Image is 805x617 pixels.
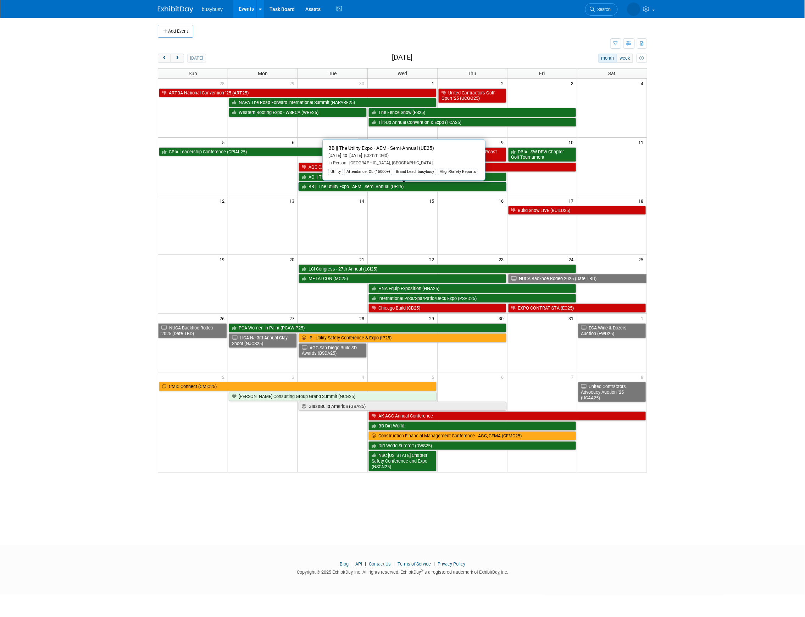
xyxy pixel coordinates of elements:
i: Personalize Calendar [639,56,644,61]
span: | [432,561,437,567]
button: Add Event [158,25,193,38]
button: next [171,54,184,63]
span: 14 [359,196,367,205]
span: 3 [291,372,298,381]
span: | [350,561,354,567]
span: 12 [219,196,228,205]
a: BB || The Utility Expo - AEM - Semi-Annual (UE25) [299,182,506,191]
span: [GEOGRAPHIC_DATA], [GEOGRAPHIC_DATA] [346,160,433,165]
a: Search [585,3,618,16]
a: ECA Wine & Dozers Auction (EWD25) [578,323,646,338]
img: ExhibitDay [158,6,193,13]
a: BB Dirt World [368,421,576,431]
a: GlassBuild America (GBA25) [299,402,506,411]
a: Blog [340,561,349,567]
a: Terms of Service [398,561,431,567]
span: 20 [289,255,298,264]
span: 19 [219,255,228,264]
a: PCA Women in Paint (PCAWIP25) [229,323,506,333]
span: Mon [258,71,268,76]
a: Contact Us [369,561,391,567]
a: HNA Equip Exposition (HNA25) [368,284,576,293]
div: Attendance: XL (15000+) [344,169,392,175]
span: 17 [568,196,577,205]
span: busybusy [202,6,223,12]
a: CMIC Connect (CMIC25) [159,382,437,391]
a: International Pool/Spa/Patio/Deck Expo (PSPD25) [368,294,576,303]
span: 1 [431,79,437,88]
a: API [355,561,362,567]
sup: ® [421,569,423,573]
a: LCI Congress - 27th Annual (LCI25) [299,264,576,274]
a: AGC San Diego Build SD Awards (BSDA25) [299,343,367,358]
div: Brand Lead: busybusy [394,169,436,175]
a: AGC CA Construct Annual Conference 25 (CAC25) [299,163,576,172]
a: LICA NJ 3rd Annual Clay Shoot (NJCS25) [229,333,297,348]
span: 30 [359,79,367,88]
span: Thu [468,71,477,76]
span: 16 [498,196,507,205]
span: 4 [361,372,367,381]
span: 30 [498,314,507,323]
span: 27 [289,314,298,323]
a: NUCA Backhoe Rodeo 2025 (Date TBD) [508,274,647,283]
a: Dirt World Summit (DWS25) [368,441,576,451]
span: 26 [219,314,228,323]
div: Align/Safety Reports [438,169,478,175]
span: 3 [571,79,577,88]
img: Braden Gillespie [627,2,640,16]
span: | [363,561,368,567]
button: [DATE] [187,54,206,63]
span: 28 [359,314,367,323]
a: NUCA Backhoe Rodeo 2025 (Date TBD) [158,323,227,338]
a: CPIA Leadership Conference (CPIAL25) [159,147,367,157]
span: Wed [398,71,407,76]
a: [PERSON_NAME] Consulting Group Grand Summit (NCG25) [229,392,437,401]
span: 24 [568,255,577,264]
span: 4 [640,79,647,88]
span: 10 [568,138,577,147]
a: NAPA The Road Forward International Summit (NAPARF25) [229,98,437,107]
a: AK AGC Annual Conference [368,411,646,421]
a: EXPO CONTRATISTA (EC25) [508,304,646,313]
span: 8 [640,372,647,381]
a: United Contractors Advocacy Auction ’25 (UCAA25) [578,382,646,402]
h2: [DATE] [392,54,412,61]
span: Fri [539,71,545,76]
span: 23 [498,255,507,264]
span: 5 [221,138,228,147]
span: Tue [329,71,337,76]
button: myCustomButton [637,54,647,63]
span: (Committed) [362,153,389,158]
span: 13 [289,196,298,205]
span: 18 [638,196,647,205]
a: AO || The Utility Expo (UE25) [299,173,506,182]
span: 7 [571,372,577,381]
span: 29 [428,314,437,323]
span: In-Person [328,160,346,165]
a: Build Show LIVE (BUILD25) [508,206,646,215]
button: month [598,54,617,63]
span: 6 [501,372,507,381]
span: 25 [638,255,647,264]
span: 21 [359,255,367,264]
a: Privacy Policy [438,561,465,567]
span: 5 [431,372,437,381]
span: 11 [638,138,647,147]
button: prev [158,54,171,63]
span: | [392,561,396,567]
a: METALCON (MC25) [299,274,506,283]
span: Sun [189,71,197,76]
span: Search [595,7,611,12]
div: [DATE] to [DATE] [328,153,479,159]
span: 31 [568,314,577,323]
a: The Fence Show (FS25) [368,108,576,117]
span: 2 [221,372,228,381]
button: week [617,54,633,63]
span: 1 [640,314,647,323]
a: Tilt-Up Annual Convention & Expo (TCA25) [368,118,576,127]
div: Utility [328,169,343,175]
a: iP - Utility Safety Conference & Expo (IP25) [299,333,506,343]
a: United Contractors Golf Open ’25 (UCGO25) [438,88,506,103]
span: 22 [428,255,437,264]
